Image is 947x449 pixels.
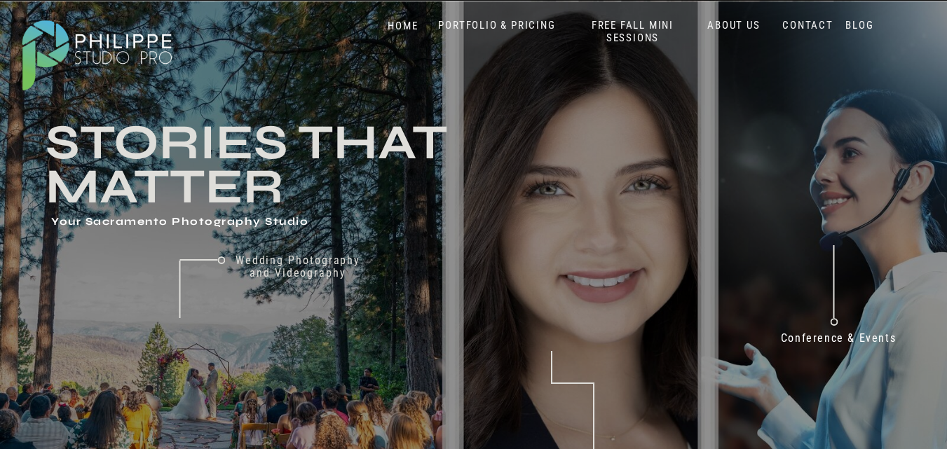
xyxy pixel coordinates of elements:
[843,19,878,32] a: BLOG
[771,332,906,351] a: Conference & Events
[225,254,371,292] a: Wedding Photography and Videography
[433,19,561,32] a: PORTFOLIO & PRICING
[374,20,433,33] a: HOME
[704,19,764,32] a: ABOUT US
[779,19,837,32] a: CONTACT
[46,120,552,206] h3: Stories that Matter
[575,19,691,45] a: FREE FALL MINI SESSIONS
[51,216,378,230] h1: Your Sacramento Photography Studio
